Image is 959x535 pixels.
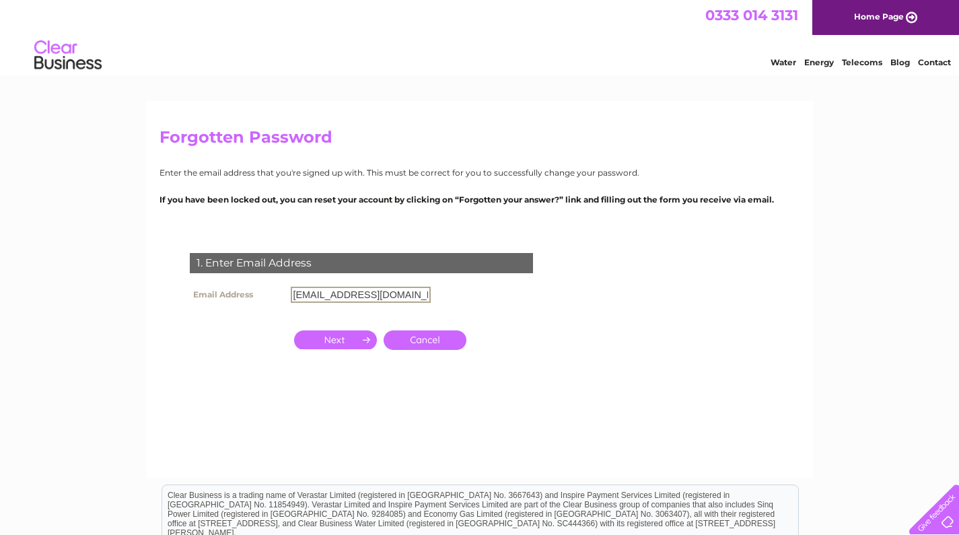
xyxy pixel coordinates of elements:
p: If you have been locked out, you can reset your account by clicking on “Forgotten your answer?” l... [159,193,800,206]
h2: Forgotten Password [159,128,800,153]
p: Enter the email address that you're signed up with. This must be correct for you to successfully ... [159,166,800,179]
div: 1. Enter Email Address [190,253,533,273]
img: logo.png [34,35,102,76]
div: Clear Business is a trading name of Verastar Limited (registered in [GEOGRAPHIC_DATA] No. 3667643... [162,7,798,65]
a: Contact [918,57,951,67]
a: 0333 014 3131 [705,7,798,24]
a: Blog [890,57,910,67]
th: Email Address [186,283,287,306]
a: Telecoms [842,57,882,67]
a: Energy [804,57,834,67]
a: Water [771,57,796,67]
a: Cancel [384,330,466,350]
